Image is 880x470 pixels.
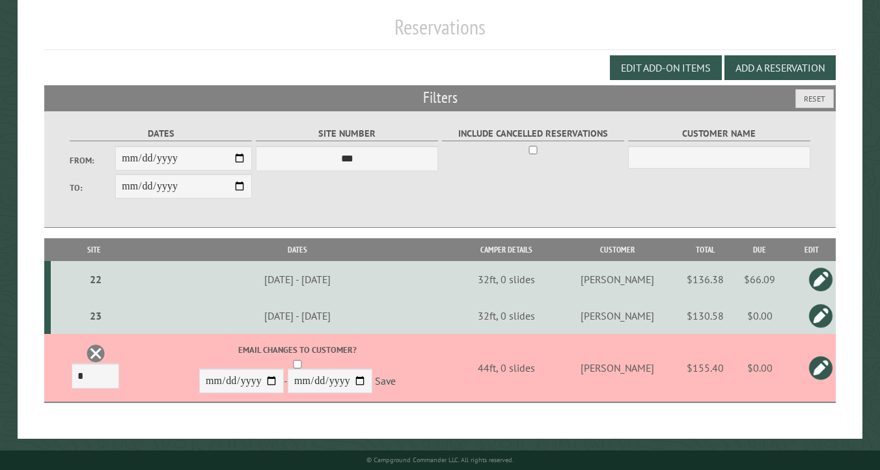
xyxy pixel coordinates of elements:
[56,309,135,322] div: 23
[680,297,732,334] td: $130.58
[795,89,834,108] button: Reset
[70,154,115,167] label: From:
[680,334,732,402] td: $155.40
[256,126,438,141] label: Site Number
[139,344,455,396] div: -
[732,297,788,334] td: $0.00
[732,238,788,261] th: Due
[70,182,115,194] label: To:
[680,238,732,261] th: Total
[139,273,455,286] div: [DATE] - [DATE]
[375,375,396,388] a: Save
[86,344,105,363] a: Delete this reservation
[732,334,788,402] td: $0.00
[724,55,836,80] button: Add a Reservation
[680,261,732,297] td: $136.38
[70,126,252,141] label: Dates
[555,261,679,297] td: [PERSON_NAME]
[56,273,135,286] div: 22
[458,238,556,261] th: Camper Details
[555,334,679,402] td: [PERSON_NAME]
[555,297,679,334] td: [PERSON_NAME]
[139,344,455,356] label: Email changes to customer?
[139,309,455,322] div: [DATE] - [DATE]
[458,297,556,334] td: 32ft, 0 slides
[44,14,836,50] h1: Reservations
[51,238,137,261] th: Site
[458,334,556,402] td: 44ft, 0 slides
[628,126,810,141] label: Customer Name
[788,238,836,261] th: Edit
[366,456,514,464] small: © Campground Commander LLC. All rights reserved.
[44,85,836,110] h2: Filters
[137,238,458,261] th: Dates
[610,55,722,80] button: Edit Add-on Items
[555,238,679,261] th: Customer
[442,126,624,141] label: Include Cancelled Reservations
[732,261,788,297] td: $66.09
[458,261,556,297] td: 32ft, 0 slides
